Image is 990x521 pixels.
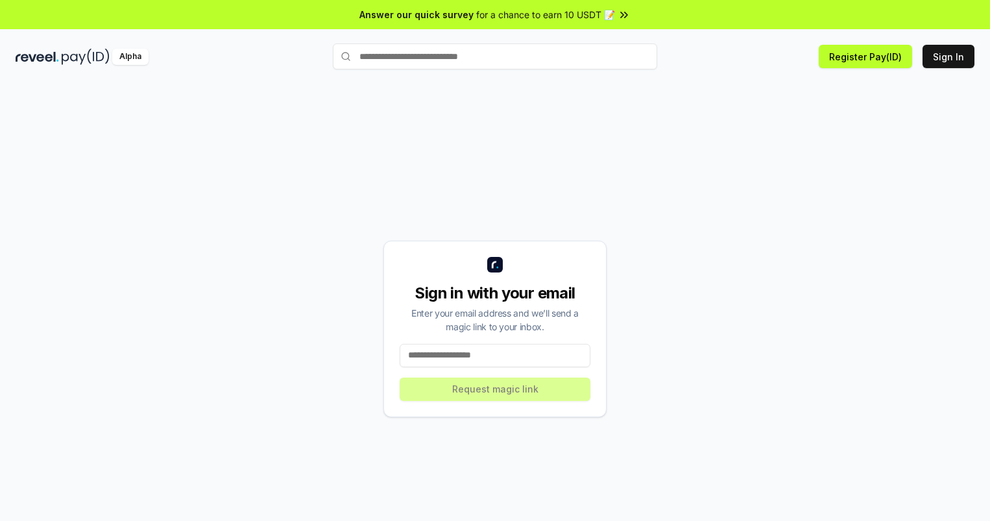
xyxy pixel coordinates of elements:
span: Answer our quick survey [359,8,474,21]
button: Sign In [923,45,974,68]
span: for a chance to earn 10 USDT 📝 [476,8,615,21]
div: Sign in with your email [400,283,590,304]
img: reveel_dark [16,49,59,65]
div: Alpha [112,49,149,65]
button: Register Pay(ID) [819,45,912,68]
img: pay_id [62,49,110,65]
div: Enter your email address and we’ll send a magic link to your inbox. [400,306,590,333]
img: logo_small [487,257,503,273]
